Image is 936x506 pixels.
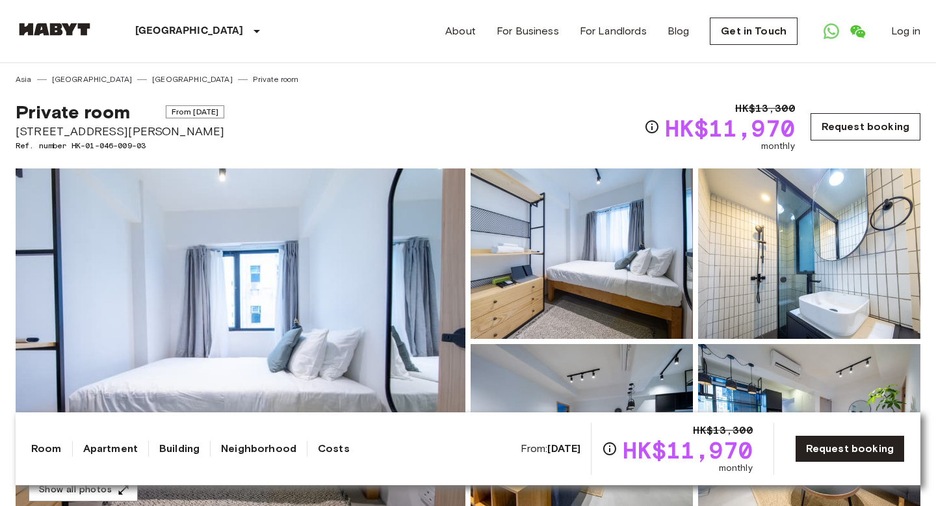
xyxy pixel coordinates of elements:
span: Ref. number HK-01-046-009-03 [16,140,224,152]
a: Building [159,441,200,457]
a: Room [31,441,62,457]
a: Request booking [795,435,905,462]
a: Apartment [83,441,138,457]
p: [GEOGRAPHIC_DATA] [135,23,244,39]
span: From [DATE] [166,105,225,118]
a: Open WeChat [844,18,870,44]
a: About [445,23,476,39]
a: For Business [497,23,559,39]
a: [GEOGRAPHIC_DATA] [152,73,233,85]
span: From: [521,442,581,456]
svg: Check cost overview for full price breakdown. Please note that discounts apply to new joiners onl... [644,119,660,135]
span: [STREET_ADDRESS][PERSON_NAME] [16,123,224,140]
span: Private room [16,101,130,123]
span: HK$11,970 [623,438,752,462]
span: monthly [761,140,795,153]
span: HK$13,300 [693,423,752,438]
a: Private room [253,73,299,85]
span: HK$13,300 [735,101,794,116]
span: HK$11,970 [665,116,794,140]
img: Picture of unit HK-01-046-009-03 [471,168,693,339]
a: Log in [891,23,920,39]
img: Picture of unit HK-01-046-009-03 [698,168,920,339]
a: Blog [668,23,690,39]
svg: Check cost overview for full price breakdown. Please note that discounts apply to new joiners onl... [602,441,617,457]
a: [GEOGRAPHIC_DATA] [52,73,133,85]
a: Asia [16,73,32,85]
img: Habyt [16,23,94,36]
a: For Landlords [580,23,647,39]
a: Neighborhood [221,441,296,457]
a: Open WhatsApp [818,18,844,44]
b: [DATE] [547,442,580,455]
a: Get in Touch [710,18,798,45]
button: Show all photos [29,478,138,502]
a: Request booking [811,113,920,140]
a: Costs [318,441,350,457]
span: monthly [719,462,753,475]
